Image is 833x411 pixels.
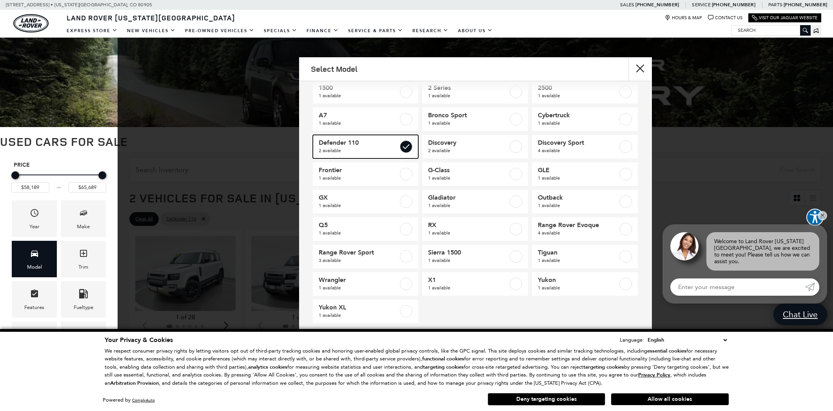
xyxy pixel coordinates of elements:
div: Trim [78,263,88,271]
span: Chat Live [779,309,822,320]
div: Price [11,169,106,193]
a: 25001 available [532,80,638,104]
span: 1 available [428,256,508,264]
p: We respect consumer privacy rights by letting visitors opt out of third-party tracking cookies an... [105,347,729,387]
span: Transmission [30,327,39,344]
span: Yukon [538,276,618,284]
div: MakeMake [61,200,106,237]
a: Sierra 15001 available [422,245,528,268]
span: 1 available [428,284,508,292]
span: Features [30,287,39,303]
div: MileageMileage [61,322,106,358]
span: 2 Series [428,84,508,92]
img: Agent profile photo [670,232,699,260]
span: Range Rover Sport [319,249,399,256]
a: X11 available [422,272,528,296]
input: Minimum [11,182,49,193]
a: Service & Parts [343,24,408,38]
div: YearYear [12,200,57,237]
a: Range Rover Evoque4 available [532,217,638,241]
input: Search [732,25,810,35]
a: [PHONE_NUMBER] [712,2,755,8]
span: 1 available [319,311,399,319]
span: GLE [538,166,618,174]
span: Cybertruck [538,111,618,119]
span: 1 available [319,92,399,100]
a: Yukon XL1 available [313,300,419,323]
a: GLE1 available [532,162,638,186]
div: Make [77,222,90,231]
span: GX [319,194,399,202]
a: Defender 1102 available [313,135,419,158]
strong: Arbitration Provision [110,380,159,387]
a: Discovery2 available [422,135,528,158]
span: Discovery [428,139,508,147]
h5: Price [14,162,104,169]
span: 1 available [428,119,508,127]
a: Pre-Owned Vehicles [180,24,259,38]
input: Maximum [68,182,106,193]
div: Language: [620,337,644,342]
a: Discovery Sport4 available [532,135,638,158]
nav: Main Navigation [62,24,497,38]
strong: analytics cookies [248,364,287,371]
a: GX1 available [313,190,419,213]
span: Service [692,2,710,7]
span: Land Rover [US_STATE][GEOGRAPHIC_DATA] [67,13,235,22]
a: [PHONE_NUMBER] [635,2,679,8]
span: Discovery Sport [538,139,618,147]
span: Q5 [319,221,399,229]
span: X1 [428,276,508,284]
h2: Select Model [311,65,358,73]
span: Trim [79,247,88,263]
a: Chat Live [773,304,827,325]
div: Welcome to Land Rover [US_STATE][GEOGRAPHIC_DATA], we are excited to meet you! Please tell us how... [706,232,819,271]
span: Yukon XL [319,304,399,311]
span: Parts [768,2,782,7]
span: A7 [319,111,399,119]
span: 1500 [319,84,399,92]
span: Your Privacy & Cookies [105,336,173,344]
span: Gladiator [428,194,508,202]
div: Model [27,263,42,271]
span: 2 available [428,147,508,155]
span: 1 available [319,174,399,182]
a: Q51 available [313,217,419,241]
img: Land Rover [13,14,49,33]
span: G-Class [428,166,508,174]
a: 15001 available [313,80,419,104]
span: 1 available [319,119,399,127]
span: 2 available [319,147,399,155]
strong: functional cookies [422,355,464,362]
a: RX1 available [422,217,528,241]
a: Visit Our Jaguar Website [752,15,818,21]
a: Finance [302,24,343,38]
span: Fueltype [79,287,88,303]
div: Maximum Price [98,171,106,179]
button: Explore your accessibility options [806,209,824,226]
a: Specials [259,24,302,38]
a: Research [408,24,453,38]
span: Model [30,247,39,263]
a: Gladiator1 available [422,190,528,213]
span: 1 available [538,256,618,264]
a: Cybertruck1 available [532,107,638,131]
span: Defender 110 [319,139,399,147]
span: Sierra 1500 [428,249,508,256]
span: Outback [538,194,618,202]
span: 1 available [319,284,399,292]
span: Frontier [319,166,399,174]
span: 1 available [428,202,508,209]
span: 1 available [428,92,508,100]
span: Sales [620,2,634,7]
a: 2 Series1 available [422,80,528,104]
div: TrimTrim [61,241,106,277]
span: 3 available [319,256,399,264]
div: Features [24,303,44,312]
div: Powered by [103,398,155,403]
span: Year [30,206,39,222]
input: Enter your message [670,278,805,296]
span: 1 available [428,229,508,237]
div: FeaturesFeatures [12,281,57,318]
a: [PHONE_NUMBER] [784,2,827,8]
